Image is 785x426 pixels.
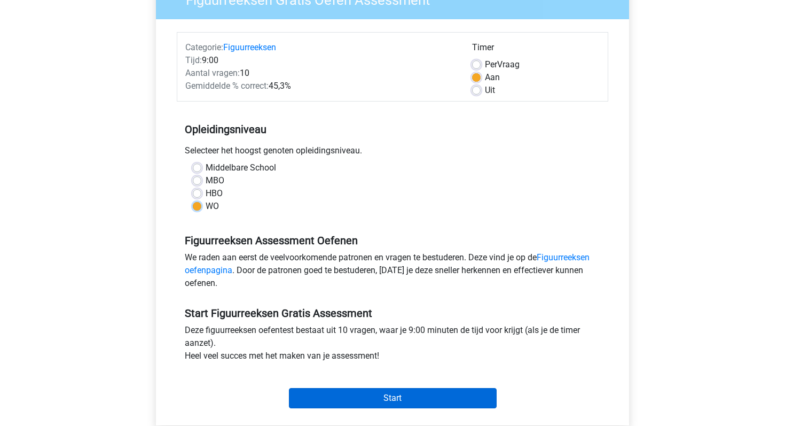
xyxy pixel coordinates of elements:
[185,68,240,78] span: Aantal vragen:
[177,80,464,92] div: 45,3%
[177,324,608,367] div: Deze figuurreeksen oefentest bestaat uit 10 vragen, waar je 9:00 minuten de tijd voor krijgt (als...
[472,41,600,58] div: Timer
[289,388,497,408] input: Start
[206,161,276,174] label: Middelbare School
[223,42,276,52] a: Figuurreeksen
[185,119,600,140] h5: Opleidingsniveau
[485,58,520,71] label: Vraag
[185,42,223,52] span: Categorie:
[485,84,495,97] label: Uit
[185,234,600,247] h5: Figuurreeksen Assessment Oefenen
[185,307,600,320] h5: Start Figuurreeksen Gratis Assessment
[485,71,500,84] label: Aan
[206,187,223,200] label: HBO
[177,67,464,80] div: 10
[177,251,608,294] div: We raden aan eerst de veelvoorkomende patronen en vragen te bestuderen. Deze vind je op de . Door...
[185,81,269,91] span: Gemiddelde % correct:
[177,54,464,67] div: 9:00
[485,59,497,69] span: Per
[185,55,202,65] span: Tijd:
[177,144,608,161] div: Selecteer het hoogst genoten opleidingsniveau.
[206,174,224,187] label: MBO
[206,200,219,213] label: WO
